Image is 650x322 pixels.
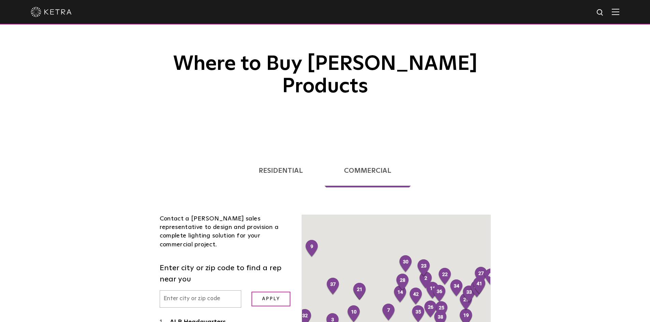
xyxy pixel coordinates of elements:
[160,290,242,308] input: Enter city or zip code
[324,154,411,187] a: Commercial
[239,154,322,187] a: Residential
[414,256,434,280] div: 23
[435,265,455,289] div: 22
[251,292,290,306] input: Apply
[31,7,72,17] img: ketra-logo-2019-white
[432,298,451,322] div: 25
[430,282,449,306] div: 36
[390,282,410,306] div: 14
[596,9,605,17] img: search icon
[416,269,436,292] div: 2
[456,290,476,314] div: 29
[283,237,302,261] div: 24
[155,1,496,98] h1: Where to Buy [PERSON_NAME] Products
[612,9,619,15] img: Hamburger%20Nav.svg
[283,290,303,313] div: 1
[396,252,416,276] div: 30
[447,276,466,300] div: 34
[302,237,322,261] div: 9
[160,215,292,249] div: Contact a [PERSON_NAME] sales representative to design and provision a complete lighting solution...
[481,265,501,289] div: 43
[393,271,413,294] div: 28
[471,264,491,288] div: 27
[470,274,489,298] div: 41
[406,285,426,308] div: 42
[323,275,343,298] div: 37
[467,277,487,301] div: 40
[350,280,370,304] div: 21
[160,263,292,285] label: Enter city or zip code to find a rep near you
